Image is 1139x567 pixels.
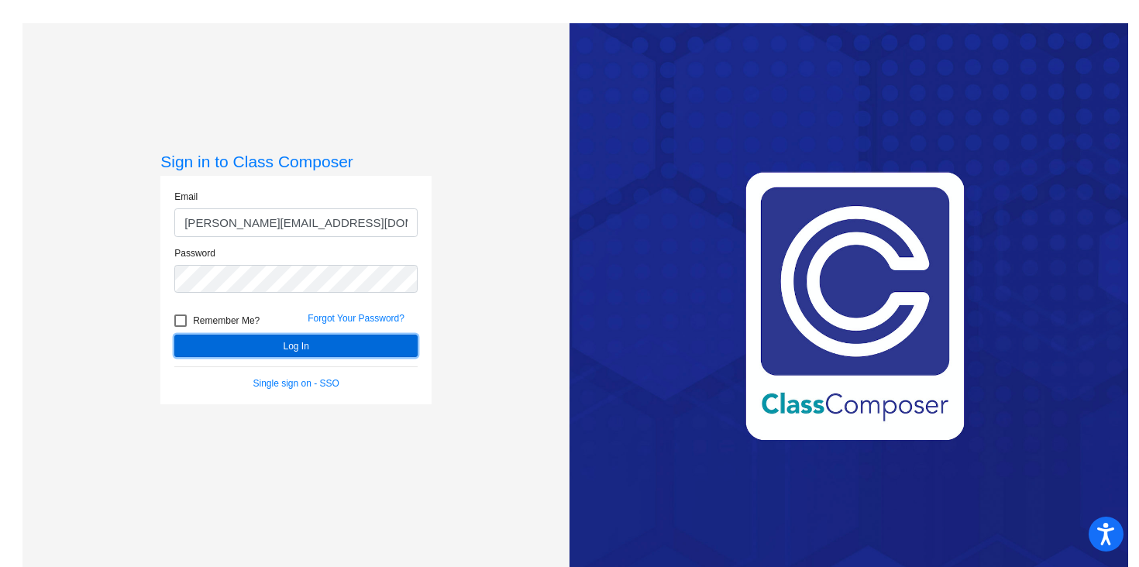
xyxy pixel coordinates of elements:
h3: Sign in to Class Composer [160,152,432,171]
label: Password [174,246,215,260]
a: Single sign on - SSO [253,378,339,389]
label: Email [174,190,198,204]
span: Remember Me? [193,311,260,330]
a: Forgot Your Password? [308,313,404,324]
button: Log In [174,335,418,357]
